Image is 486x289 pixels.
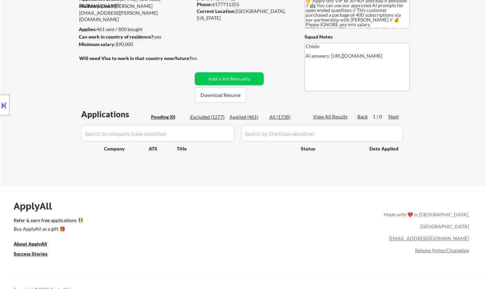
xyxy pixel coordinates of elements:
div: Squad Notes [305,33,410,40]
u: Success Stories [14,251,47,257]
a: Refer & earn free applications 👯‍♀️ [14,218,241,225]
div: Title [177,145,294,152]
strong: Minimum salary: [79,41,116,47]
strong: Phone: [197,1,212,7]
strong: Will need Visa to work in that country now/future?: [79,55,193,61]
div: Back [357,113,368,120]
a: Success Stories [14,250,57,259]
div: All (1738) [269,114,304,120]
strong: Current Location: [197,8,236,14]
div: ATS [149,145,177,152]
u: About ApplyAll [14,241,47,247]
div: yes [79,33,190,40]
div: View All Results [313,113,350,120]
strong: Mailslurp Email: [79,3,115,9]
div: Next [388,113,399,120]
div: 1 / 0 [373,113,388,120]
div: Company [104,145,149,152]
strong: Can work in country of residence?: [79,34,154,40]
button: Add a Job Manually [195,72,264,85]
div: ApplyAll [14,200,60,212]
div: no [192,55,211,62]
a: Buy ApplyAll as a gift 🎁 [14,225,82,234]
div: Applied (461) [230,114,264,120]
a: [EMAIL_ADDRESS][DOMAIN_NAME] [389,235,469,241]
div: Pending (0) [151,114,185,120]
div: $90,000 [79,41,192,48]
input: Search by title (case sensitive) [241,125,403,142]
div: [PERSON_NAME][EMAIL_ADDRESS][PERSON_NAME][DOMAIN_NAME] [79,3,192,23]
a: About ApplyAll [14,240,57,249]
input: Search by company (case sensitive) [81,125,235,142]
button: Download Resume [195,87,246,103]
div: 461 sent / 800 bought [79,26,192,33]
div: Buy ApplyAll as a gift 🎁 [14,227,82,231]
div: Date Applied [369,145,399,152]
div: [GEOGRAPHIC_DATA], [US_STATE] [197,8,293,21]
div: Status [301,142,359,155]
div: Excluded (1277) [190,114,224,120]
a: Release Notes/Changelog [415,247,469,253]
strong: Applies: [79,26,97,32]
div: Made with ❤️ in [GEOGRAPHIC_DATA], [GEOGRAPHIC_DATA] [381,208,469,232]
div: 6177711355 [197,1,293,8]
